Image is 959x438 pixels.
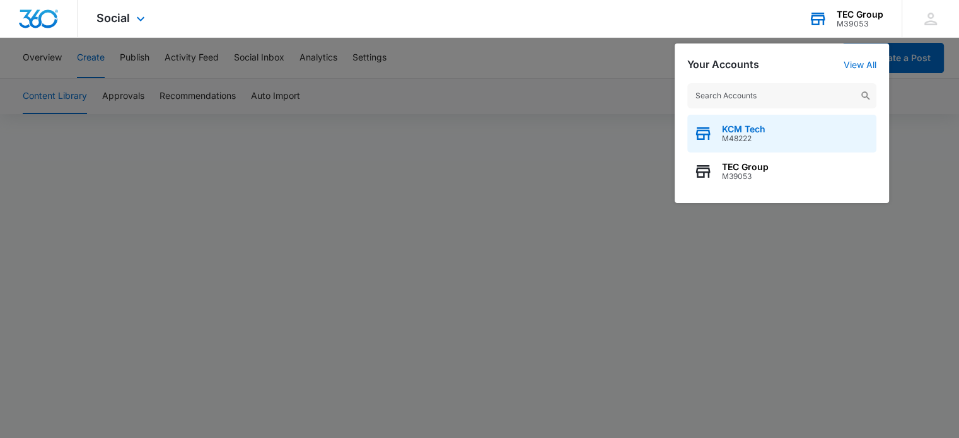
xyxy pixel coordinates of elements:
button: KCM TechM48222 [687,115,876,153]
span: M39053 [722,172,769,181]
button: TEC GroupM39053 [687,153,876,190]
span: TEC Group [722,162,769,172]
span: KCM Tech [722,124,765,134]
span: Social [96,11,130,25]
h2: Your Accounts [687,59,759,71]
span: M48222 [722,134,765,143]
div: account id [837,20,883,28]
a: View All [844,59,876,70]
div: account name [837,9,883,20]
input: Search Accounts [687,83,876,108]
